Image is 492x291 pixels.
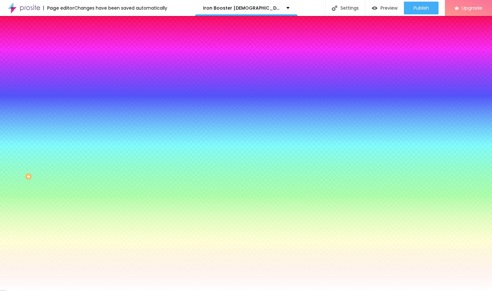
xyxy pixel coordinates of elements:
p: Iron Booster [DEMOGRAPHIC_DATA][MEDICAL_DATA] Gummies For [MEDICAL_DATA]. [203,6,282,10]
button: Preview [365,2,404,14]
button: Publish [404,2,439,14]
span: Upgrade [462,5,482,11]
div: Changes have been saved automatically [74,6,167,10]
img: Icone [332,5,337,11]
div: Page editor [43,6,74,10]
img: view-1.svg [372,5,377,11]
span: Preview [381,5,398,11]
span: Publish [414,5,429,11]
